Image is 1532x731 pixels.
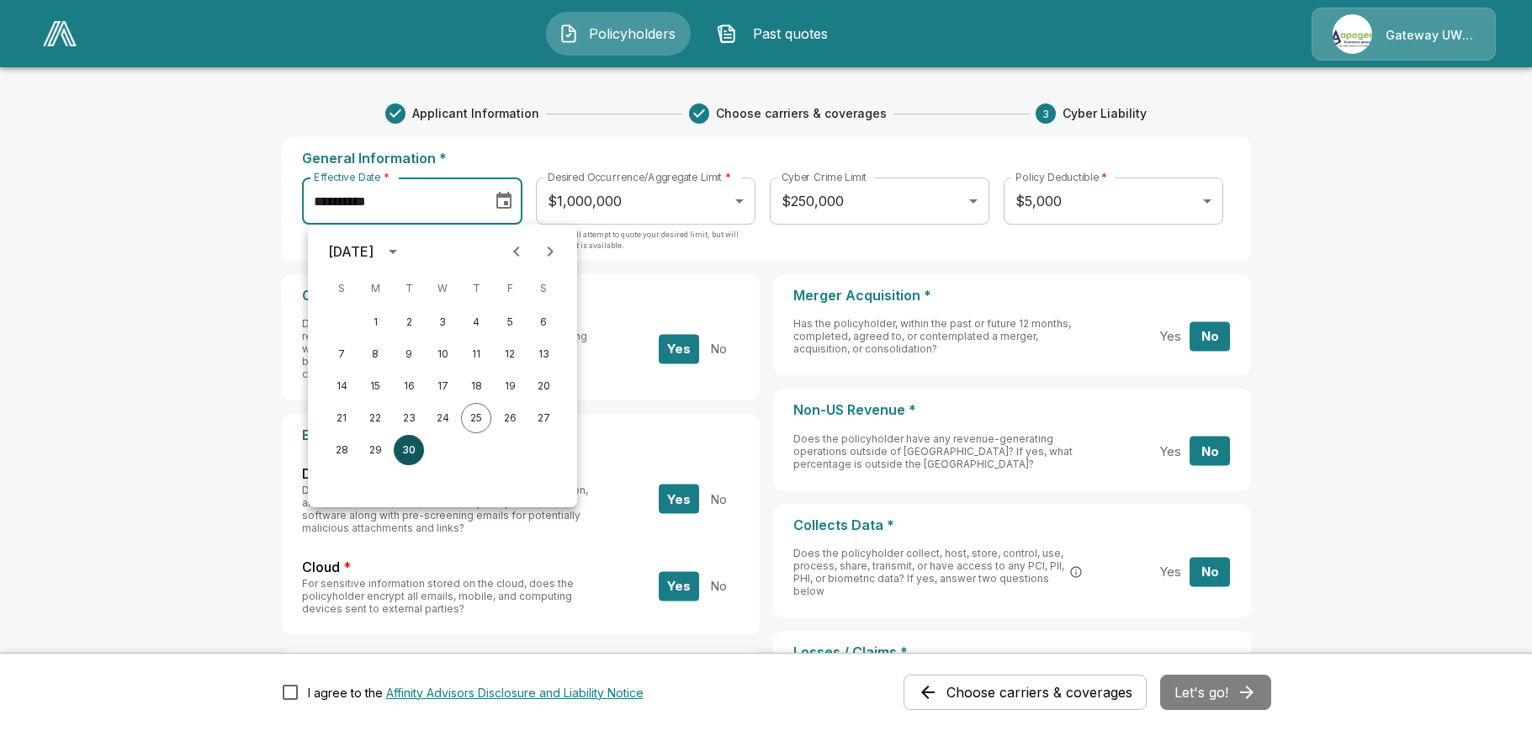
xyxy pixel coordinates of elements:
[793,317,1071,355] span: Has the policyholder, within the past or future 12 months, completed, agreed to, or contemplated ...
[302,317,587,380] span: Do policyholder employees authenticate fund transfer requests, prevent unauthorized employees fro...
[1150,558,1190,587] button: Yes
[379,237,407,266] button: calendar view is open, switch to year view
[698,485,739,514] button: No
[495,403,525,433] button: 26
[528,272,559,305] span: Saturday
[659,571,699,601] button: Yes
[328,241,374,262] div: [DATE]
[427,339,458,369] button: 10
[904,675,1147,710] button: Choose carriers & coverages
[1063,105,1147,122] span: Cyber Liability
[1150,321,1190,351] button: Yes
[1190,321,1230,351] button: No
[394,371,424,401] button: 16
[461,371,491,401] button: 18
[698,571,739,601] button: No
[546,12,691,56] button: Policyholders IconPolicyholders
[536,229,755,262] p: Carriers will attempt to quote your desired limit, but will return what is available.
[559,24,579,44] img: Policyholders Icon
[302,484,588,534] span: Does the policyholder protect all devices with encryption, anti-virus, anti-malware, and/or endpo...
[427,403,458,433] button: 24
[461,339,491,369] button: 11
[1150,437,1190,466] button: Yes
[1190,558,1230,587] button: No
[302,464,353,484] span: Devices
[528,339,559,369] button: 13
[360,435,390,465] button: 29
[360,403,390,433] button: 22
[782,170,867,184] label: Cyber Crime Limit
[360,371,390,401] button: 15
[394,403,424,433] button: 23
[326,403,357,433] button: 21
[302,151,1231,167] p: General Information *
[427,307,458,337] button: 3
[500,235,533,268] button: Previous month
[386,684,644,702] button: I agree to the
[427,371,458,401] button: 17
[793,288,1231,304] p: Merger Acquisition *
[793,517,1231,533] p: Collects Data *
[1015,170,1107,184] label: Policy Deductible
[326,339,357,369] button: 7
[1042,108,1049,120] text: 3
[314,170,389,184] label: Effective Date
[1190,437,1230,466] button: No
[793,402,1231,418] p: Non-US Revenue *
[394,307,424,337] button: 2
[360,272,390,305] span: Monday
[326,435,357,465] button: 28
[394,435,424,465] button: 30
[360,339,390,369] button: 8
[495,339,525,369] button: 12
[302,427,739,443] p: Encryption *
[427,272,458,305] span: Wednesday
[793,547,1065,597] span: Does the policyholder collect, host, store, control, use, process, share, transmit, or have acces...
[548,170,731,184] label: Desired Occurrence/Aggregate Limit
[698,334,739,363] button: No
[43,21,77,46] img: AA Logo
[394,339,424,369] button: 9
[495,371,525,401] button: 19
[461,272,491,305] span: Thursday
[586,24,678,44] span: Policyholders
[704,12,849,56] button: Past quotes IconPast quotes
[302,288,739,304] p: Cyber Crime *
[533,235,567,268] button: Next month
[487,184,521,218] button: Choose date, selected date is Sep 30, 2025
[770,177,989,225] div: $250,000
[528,307,559,337] button: 6
[1004,177,1222,225] div: $5,000
[528,403,559,433] button: 27
[793,644,1231,660] p: Losses / Claims *
[360,307,390,337] button: 1
[744,24,836,44] span: Past quotes
[716,105,887,122] span: Choose carriers & coverages
[495,272,525,305] span: Friday
[536,177,755,225] div: $1,000,000
[326,272,357,305] span: Sunday
[793,432,1073,470] span: Does the policyholder have any revenue-generating operations outside of [GEOGRAPHIC_DATA]? If yes...
[528,371,559,401] button: 20
[302,558,340,577] span: Cloud
[495,307,525,337] button: 5
[461,307,491,337] button: 4
[412,105,539,122] span: Applicant Information
[326,371,357,401] button: 14
[717,24,737,44] img: Past quotes Icon
[659,485,699,514] button: Yes
[1068,564,1084,580] button: PCI: Payment card information. PII: Personally Identifiable Information (names, SSNs, addresses)....
[394,272,424,305] span: Tuesday
[302,577,574,615] span: For sensitive information stored on the cloud, does the policyholder encrypt all emails, mobile, ...
[308,684,644,702] div: I agree to the
[659,334,699,363] button: Yes
[461,403,491,433] button: 25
